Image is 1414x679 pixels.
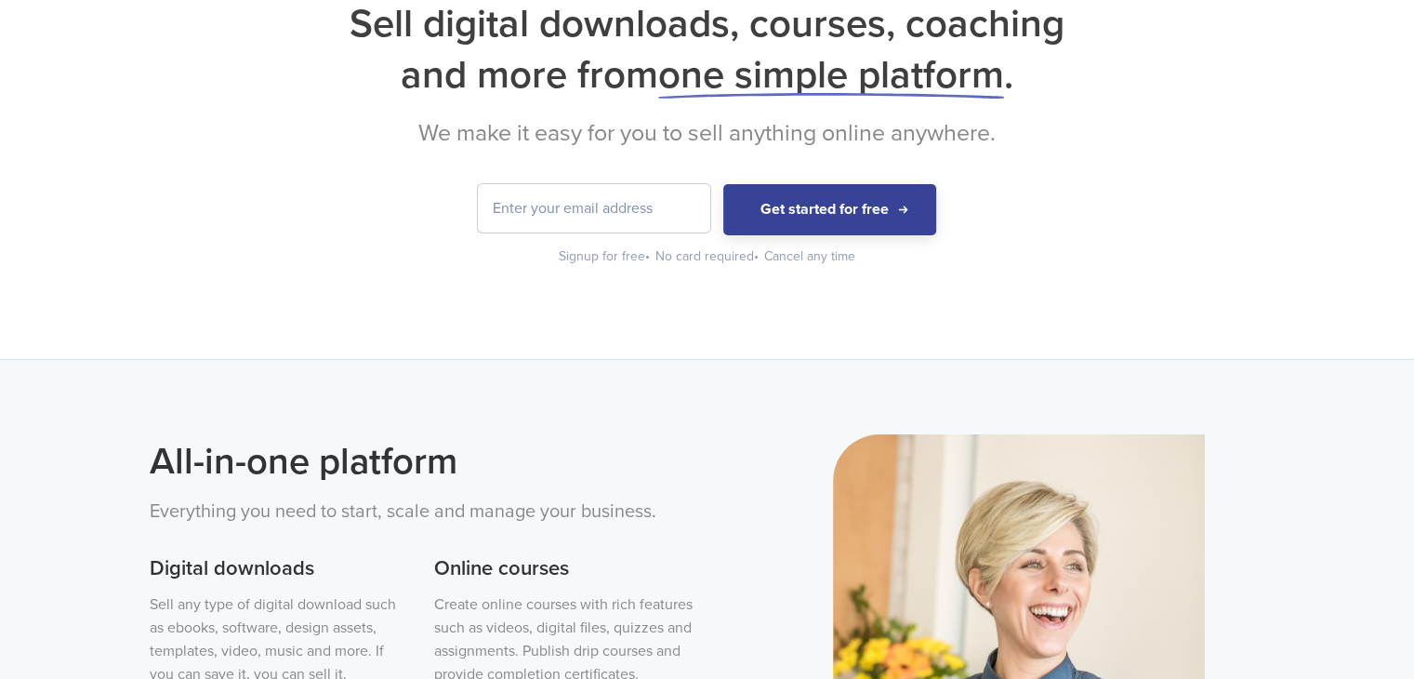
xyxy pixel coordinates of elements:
input: Enter your email address [478,184,710,233]
span: • [645,248,650,264]
h3: Online courses [434,554,693,584]
h2: We make it easy for you to sell anything online anywhere. [150,119,1265,147]
div: Signup for free [559,247,652,266]
span: . [1004,51,1013,99]
h2: All-in-one platform [150,434,694,488]
div: No card required [655,247,760,266]
h3: Digital downloads [150,554,408,584]
p: Everything you need to start, scale and manage your business. [150,498,694,526]
span: one simple platform [658,51,1004,99]
button: Get started for free [723,184,936,235]
div: Cancel any time [764,247,855,266]
span: • [754,248,759,264]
